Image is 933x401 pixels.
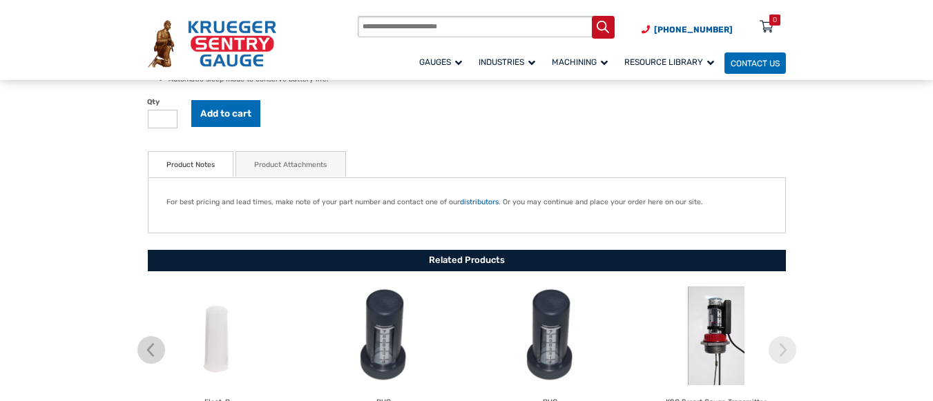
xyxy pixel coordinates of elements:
[637,286,796,385] img: KSG Smart Gauge Transmitter
[552,57,608,67] span: Machining
[137,336,165,364] img: chevron-left.svg
[773,14,777,26] div: 0
[642,23,733,36] a: Phone Number (920) 434-8860
[148,250,786,271] h2: Related Products
[137,286,297,385] img: Float-P
[472,50,546,75] a: Industries
[546,50,618,75] a: Machining
[304,286,463,385] img: PVG
[413,50,472,75] a: Gauges
[166,152,215,177] a: Product Notes
[654,25,733,35] span: [PHONE_NUMBER]
[479,57,535,67] span: Industries
[470,286,630,385] img: PVG
[769,336,796,364] img: chevron-right.svg
[731,59,780,68] span: Contact Us
[254,152,327,177] a: Product Attachments
[460,197,499,206] a: distributors
[624,57,714,67] span: Resource Library
[148,110,178,128] input: Product quantity
[191,100,260,127] button: Add to cart
[618,50,724,75] a: Resource Library
[148,20,276,68] img: Krueger Sentry Gauge
[724,52,786,74] a: Contact Us
[419,57,462,67] span: Gauges
[166,197,767,208] p: For best pricing and lead times, make note of your part number and contact one of our . Or you ma...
